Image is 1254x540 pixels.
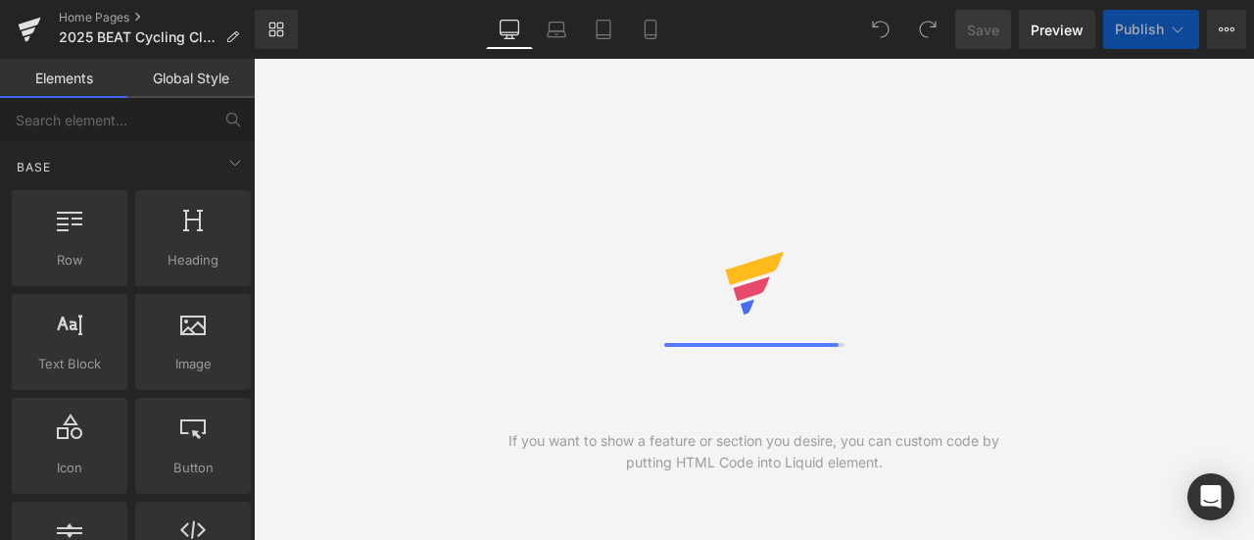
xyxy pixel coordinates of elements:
[861,10,900,49] button: Undo
[908,10,947,49] button: Redo
[18,250,121,270] span: Row
[141,458,245,478] span: Button
[504,430,1004,473] div: If you want to show a feature or section you desire, you can custom code by putting HTML Code int...
[1115,22,1164,37] span: Publish
[533,10,580,49] a: Laptop
[1207,10,1246,49] button: More
[255,10,298,49] a: New Library
[486,10,533,49] a: Desktop
[141,250,245,270] span: Heading
[1019,10,1095,49] a: Preview
[59,29,217,45] span: 2025 BEAT Cycling Club | Home [09.04]
[580,10,627,49] a: Tablet
[15,158,53,176] span: Base
[1103,10,1199,49] button: Publish
[18,458,121,478] span: Icon
[18,354,121,374] span: Text Block
[967,20,999,40] span: Save
[1187,473,1234,520] div: Open Intercom Messenger
[127,59,255,98] a: Global Style
[141,354,245,374] span: Image
[627,10,674,49] a: Mobile
[59,10,255,25] a: Home Pages
[1031,20,1084,40] span: Preview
